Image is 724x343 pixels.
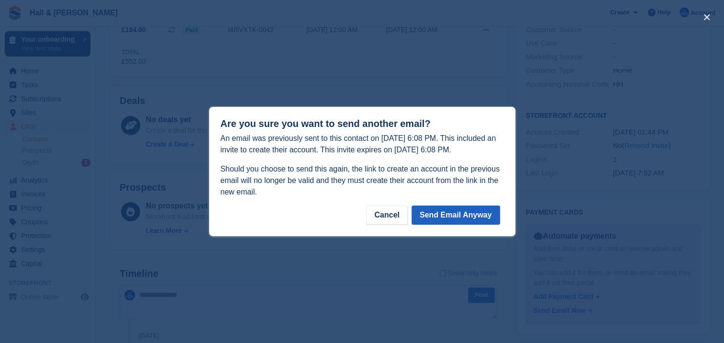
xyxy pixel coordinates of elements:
h1: Are you sure you want to send another email? [221,118,504,129]
button: close [699,10,714,25]
p: Should you choose to send this again, the link to create an account in the previous email will no... [221,163,504,198]
p: An email was previously sent to this contact on [DATE] 6:08 PM. This included an invite to create... [221,133,504,156]
div: Cancel [366,206,407,225]
button: Send Email Anyway [412,206,500,225]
